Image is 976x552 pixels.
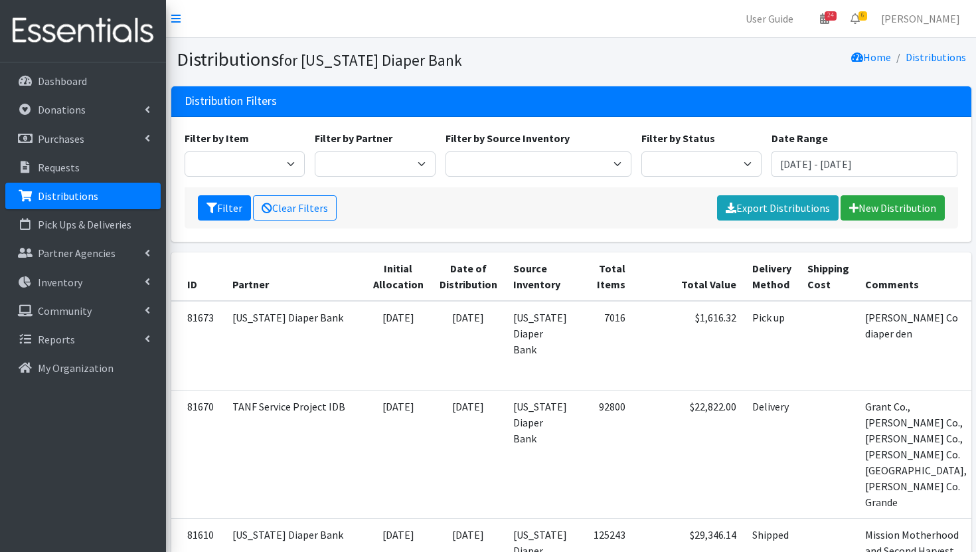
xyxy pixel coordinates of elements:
[809,5,840,32] a: 24
[432,390,505,518] td: [DATE]
[772,130,828,146] label: Date Range
[744,390,799,518] td: Delivery
[365,301,432,391] td: [DATE]
[432,301,505,391] td: [DATE]
[432,252,505,301] th: Date of Distribution
[38,161,80,174] p: Requests
[906,50,966,64] a: Distributions
[38,189,98,203] p: Distributions
[575,301,633,391] td: 7016
[38,218,131,231] p: Pick Ups & Deliveries
[5,68,161,94] a: Dashboard
[177,48,566,71] h1: Distributions
[633,390,744,518] td: $22,822.00
[365,252,432,301] th: Initial Allocation
[38,246,116,260] p: Partner Agencies
[5,154,161,181] a: Requests
[38,103,86,116] p: Donations
[171,301,224,391] td: 81673
[841,195,945,221] a: New Distribution
[840,5,870,32] a: 6
[224,252,365,301] th: Partner
[224,301,365,391] td: [US_STATE] Diaper Bank
[5,126,161,152] a: Purchases
[772,151,957,177] input: January 1, 2011 - December 31, 2011
[38,74,87,88] p: Dashboard
[5,269,161,296] a: Inventory
[446,130,570,146] label: Filter by Source Inventory
[171,390,224,518] td: 81670
[744,252,799,301] th: Delivery Method
[575,390,633,518] td: 92800
[505,252,575,301] th: Source Inventory
[38,361,114,375] p: My Organization
[799,252,857,301] th: Shipping Cost
[5,9,161,53] img: HumanEssentials
[38,132,84,145] p: Purchases
[744,301,799,391] td: Pick up
[505,301,575,391] td: [US_STATE] Diaper Bank
[735,5,804,32] a: User Guide
[857,252,975,301] th: Comments
[279,50,462,70] small: for [US_STATE] Diaper Bank
[858,11,867,21] span: 6
[185,94,277,108] h3: Distribution Filters
[253,195,337,221] a: Clear Filters
[857,301,975,391] td: [PERSON_NAME] Co diaper den
[5,211,161,238] a: Pick Ups & Deliveries
[633,301,744,391] td: $1,616.32
[224,390,365,518] td: TANF Service Project IDB
[5,298,161,324] a: Community
[38,276,82,289] p: Inventory
[5,96,161,123] a: Donations
[315,130,392,146] label: Filter by Partner
[38,333,75,346] p: Reports
[365,390,432,518] td: [DATE]
[5,326,161,353] a: Reports
[641,130,715,146] label: Filter by Status
[5,240,161,266] a: Partner Agencies
[857,390,975,518] td: Grant Co., [PERSON_NAME] Co., [PERSON_NAME] Co., [PERSON_NAME] Co. [GEOGRAPHIC_DATA], [PERSON_NAM...
[5,355,161,381] a: My Organization
[633,252,744,301] th: Total Value
[851,50,891,64] a: Home
[185,130,249,146] label: Filter by Item
[5,183,161,209] a: Distributions
[171,252,224,301] th: ID
[870,5,971,32] a: [PERSON_NAME]
[38,304,92,318] p: Community
[575,252,633,301] th: Total Items
[825,11,837,21] span: 24
[505,390,575,518] td: [US_STATE] Diaper Bank
[717,195,839,221] a: Export Distributions
[198,195,251,221] button: Filter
